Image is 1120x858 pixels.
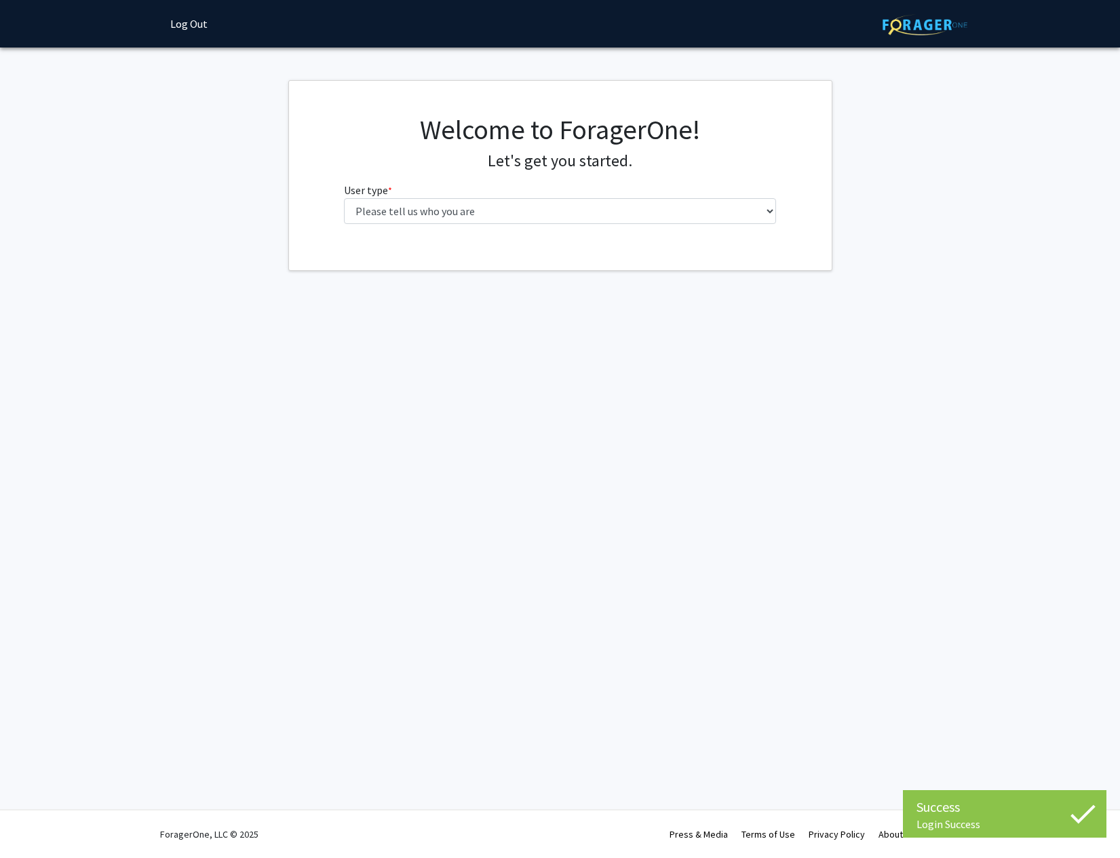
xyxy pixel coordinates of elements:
[344,151,776,171] h4: Let's get you started.
[809,828,865,840] a: Privacy Policy
[344,113,776,146] h1: Welcome to ForagerOne!
[878,828,903,840] a: About
[344,182,392,198] label: User type
[916,797,1093,817] div: Success
[670,828,728,840] a: Press & Media
[160,810,258,858] div: ForagerOne, LLC © 2025
[883,14,967,35] img: ForagerOne Logo
[916,817,1093,831] div: Login Success
[741,828,795,840] a: Terms of Use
